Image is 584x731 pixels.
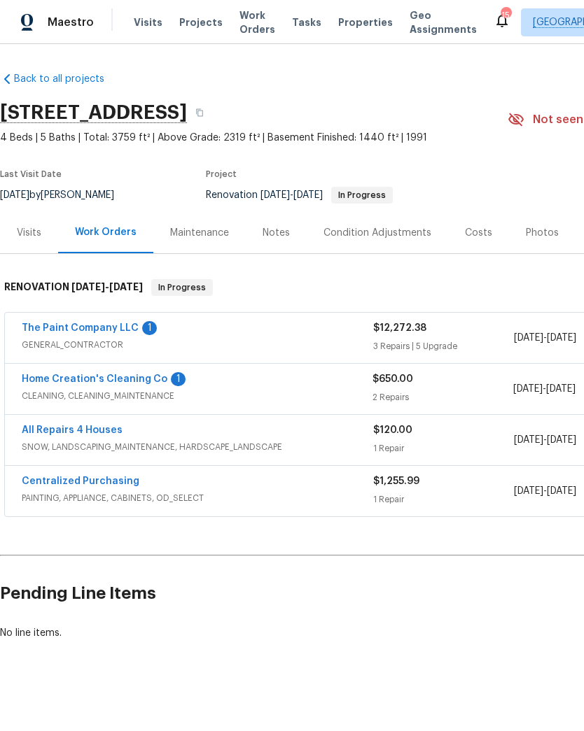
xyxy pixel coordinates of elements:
[513,382,576,396] span: -
[22,323,139,333] a: The Paint Company LLC
[263,226,290,240] div: Notes
[501,8,510,22] div: 15
[153,281,211,294] span: In Progress
[71,282,105,292] span: [DATE]
[170,226,229,240] div: Maintenance
[75,225,137,239] div: Work Orders
[293,190,323,200] span: [DATE]
[260,190,323,200] span: -
[22,440,373,454] span: SNOW, LANDSCAPING_MAINTENANCE, HARDSCAPE_LANDSCAPE
[373,425,412,435] span: $120.00
[171,372,186,386] div: 1
[514,484,576,498] span: -
[292,17,321,27] span: Tasks
[514,433,576,447] span: -
[71,282,143,292] span: -
[526,226,559,240] div: Photos
[514,435,543,445] span: [DATE]
[465,226,492,240] div: Costs
[373,339,514,353] div: 3 Repairs | 5 Upgrade
[514,486,543,496] span: [DATE]
[22,389,373,403] span: CLEANING, CLEANING_MAINTENANCE
[22,338,373,352] span: GENERAL_CONTRACTOR
[260,190,290,200] span: [DATE]
[373,390,513,404] div: 2 Repairs
[546,384,576,394] span: [DATE]
[373,374,413,384] span: $650.00
[187,100,212,125] button: Copy Address
[134,15,162,29] span: Visits
[514,333,543,343] span: [DATE]
[206,190,393,200] span: Renovation
[324,226,431,240] div: Condition Adjustments
[179,15,223,29] span: Projects
[22,491,373,505] span: PAINTING, APPLIANCE, CABINETS, OD_SELECT
[17,226,41,240] div: Visits
[373,323,426,333] span: $12,272.38
[48,15,94,29] span: Maestro
[142,321,157,335] div: 1
[22,476,139,486] a: Centralized Purchasing
[514,331,576,345] span: -
[373,492,514,506] div: 1 Repair
[239,8,275,36] span: Work Orders
[547,486,576,496] span: [DATE]
[338,15,393,29] span: Properties
[22,374,167,384] a: Home Creation's Cleaning Co
[22,425,123,435] a: All Repairs 4 Houses
[373,441,514,455] div: 1 Repair
[206,170,237,178] span: Project
[109,282,143,292] span: [DATE]
[513,384,543,394] span: [DATE]
[373,476,419,486] span: $1,255.99
[410,8,477,36] span: Geo Assignments
[333,191,391,199] span: In Progress
[4,279,143,296] h6: RENOVATION
[547,435,576,445] span: [DATE]
[547,333,576,343] span: [DATE]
